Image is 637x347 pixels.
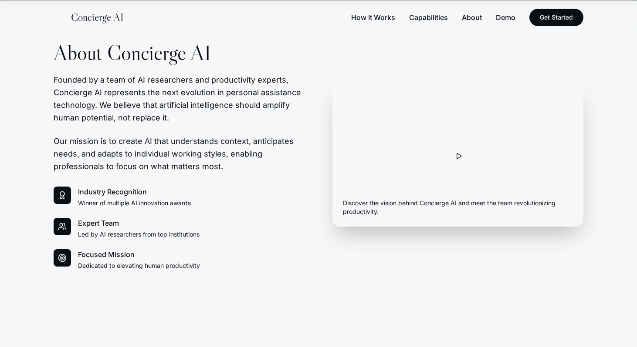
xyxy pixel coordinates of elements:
[496,12,515,23] button: Demo
[71,10,124,24] span: Concierge AI
[54,42,305,63] h2: About Concierge AI
[462,12,482,23] button: About
[78,230,200,239] p: Led by AI researchers from top institutions
[78,199,191,207] p: Winner of multiple AI innovation awards
[54,10,124,24] a: CConcierge AI
[78,218,200,228] h3: Expert Team
[409,12,448,23] button: Capabilities
[343,199,573,216] p: Discover the vision behind Concierge AI and meet the team revolutionizing productivity.
[78,249,200,260] h3: Focused Mission
[54,135,305,173] p: Our mission is to create AI that understands context, anticipates needs, and adapts to individual...
[343,183,573,195] h3: Our Story
[78,187,191,197] h3: Industry Recognition
[351,12,395,23] button: How It Works
[78,261,200,270] p: Dedicated to elevating human productivity
[54,73,305,124] p: Founded by a team of AI researchers and productivity experts, Concierge AI represents the next ev...
[443,141,473,171] button: Play company video
[58,13,63,22] span: C
[529,9,583,26] button: Get Started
